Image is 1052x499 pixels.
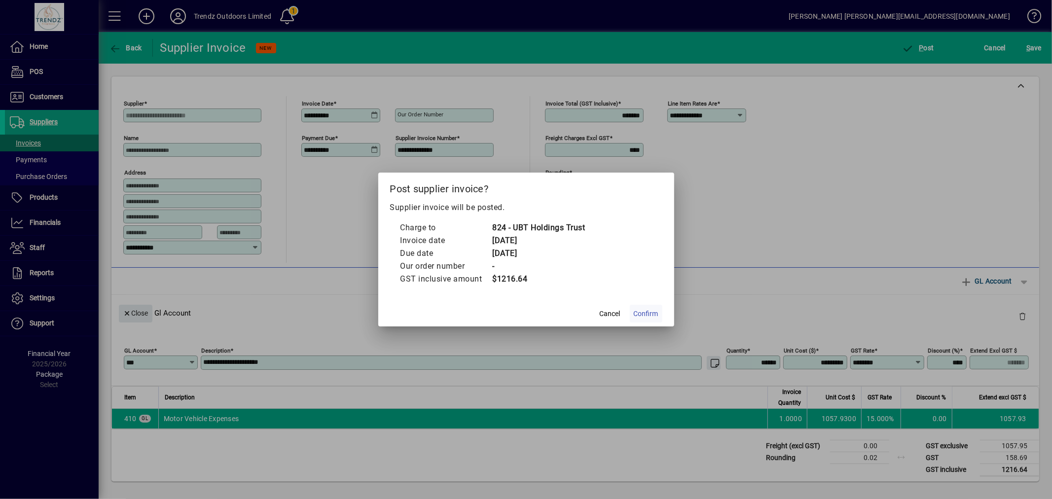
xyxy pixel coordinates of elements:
h2: Post supplier invoice? [378,173,674,201]
td: Charge to [400,221,492,234]
td: [DATE] [492,247,585,260]
p: Supplier invoice will be posted. [390,202,662,214]
td: Our order number [400,260,492,273]
button: Confirm [630,305,662,322]
td: Invoice date [400,234,492,247]
button: Cancel [594,305,626,322]
td: 824 - UBT Holdings Trust [492,221,585,234]
td: [DATE] [492,234,585,247]
span: Confirm [634,309,658,319]
span: Cancel [600,309,620,319]
td: $1216.64 [492,273,585,285]
td: GST inclusive amount [400,273,492,285]
td: Due date [400,247,492,260]
td: - [492,260,585,273]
